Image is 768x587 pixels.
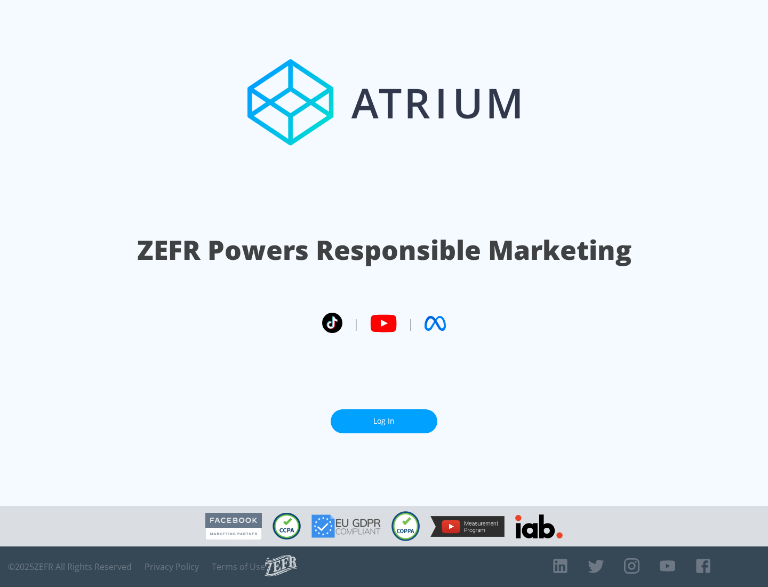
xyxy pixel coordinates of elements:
h1: ZEFR Powers Responsible Marketing [137,232,631,268]
img: Facebook Marketing Partner [205,513,262,540]
img: COPPA Compliant [391,511,420,541]
span: | [353,315,359,331]
span: © 2025 ZEFR All Rights Reserved [8,561,132,572]
img: IAB [515,514,563,538]
a: Privacy Policy [145,561,199,572]
a: Log In [331,409,437,433]
img: CCPA Compliant [273,513,301,540]
span: | [407,315,414,331]
img: YouTube Measurement Program [430,516,505,537]
a: Terms of Use [212,561,265,572]
img: GDPR Compliant [311,514,381,538]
